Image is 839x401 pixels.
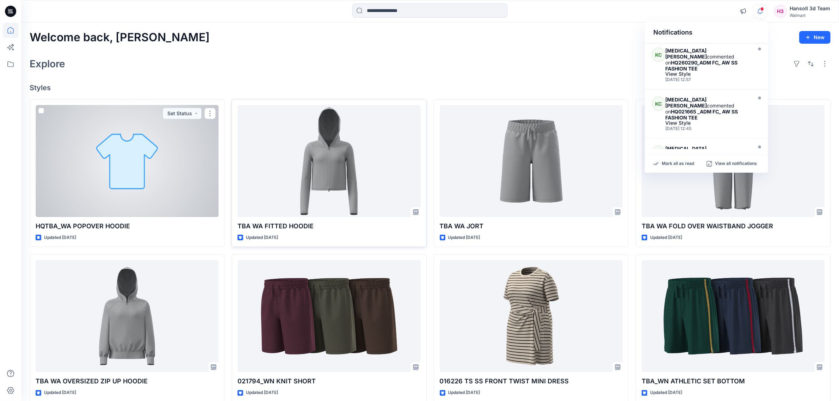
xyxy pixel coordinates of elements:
strong: [MEDICAL_DATA][PERSON_NAME] [666,48,707,60]
p: Updated [DATE] [246,234,278,241]
h2: Welcome back, [PERSON_NAME] [30,31,210,44]
h4: Styles [30,84,831,92]
p: Mark all as read [662,161,694,167]
p: TBA_WN ATHLETIC SET BOTTOM [642,376,825,386]
strong: [MEDICAL_DATA][PERSON_NAME] [666,146,707,158]
p: View all notifications [715,161,757,167]
a: TBA WA FOLD OVER WAISTBAND JOGGER [642,105,825,217]
a: TBA WA FITTED HOODIE [237,105,420,217]
p: Updated [DATE] [448,389,480,396]
p: HQTBA_WA POPOVER HOODIE [36,221,218,231]
a: TBA WA OVERSIZED ZIP UP HOODIE [36,260,218,372]
p: TBA WA FITTED HOODIE [237,221,420,231]
div: commented on [666,146,750,169]
div: commented on [666,48,750,72]
p: Updated [DATE] [44,234,76,241]
p: Updated [DATE] [246,389,278,396]
div: Hansoll 3d Team [790,4,830,13]
div: Notifications [645,22,768,43]
p: Updated [DATE] [650,389,682,396]
div: View Style [666,121,750,125]
div: H3 [774,5,787,18]
div: View Style [666,72,750,76]
p: Updated [DATE] [448,234,480,241]
div: KC [652,48,666,62]
div: KC [652,97,666,111]
strong: [MEDICAL_DATA][PERSON_NAME] [666,97,707,109]
strong: HQ021665 _ADM FC_ AW SS FASHION TEE [666,109,738,121]
div: Friday, September 05, 2025 12:45 [666,126,750,131]
p: 021794_WN KNIT SHORT [237,376,420,386]
p: 016226 TS SS FRONT TWIST MINI DRESS [440,376,623,386]
div: Friday, September 05, 2025 12:57 [666,77,750,82]
div: KC [652,146,666,160]
h2: Explore [30,58,65,69]
p: TBA WA JORT [440,221,623,231]
a: TBA_WN ATHLETIC SET BOTTOM [642,260,825,372]
p: TBA WA OVERSIZED ZIP UP HOODIE [36,376,218,386]
a: TBA WA JORT [440,105,623,217]
a: HQTBA_WA POPOVER HOODIE [36,105,218,217]
a: 016226 TS SS FRONT TWIST MINI DRESS [440,260,623,372]
p: Updated [DATE] [44,389,76,396]
div: Walmart [790,13,830,18]
button: New [799,31,831,44]
p: TBA WA FOLD OVER WAISTBAND JOGGER [642,221,825,231]
p: Updated [DATE] [650,234,682,241]
strong: HQ260290_ADM FC_ AW SS FASHION TEE [666,60,738,72]
a: 021794_WN KNIT SHORT [237,260,420,372]
div: commented on [666,97,750,121]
